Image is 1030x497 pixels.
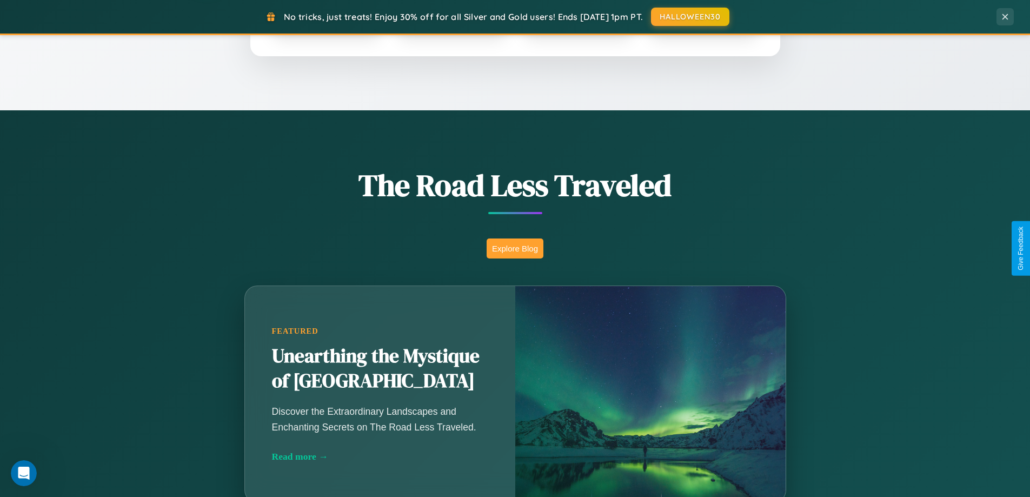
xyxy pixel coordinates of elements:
div: Give Feedback [1017,227,1025,270]
span: No tricks, just treats! Enjoy 30% off for all Silver and Gold users! Ends [DATE] 1pm PT. [284,11,643,22]
p: Discover the Extraordinary Landscapes and Enchanting Secrets on The Road Less Traveled. [272,404,488,434]
button: Explore Blog [487,238,543,259]
h2: Unearthing the Mystique of [GEOGRAPHIC_DATA] [272,344,488,394]
div: Featured [272,327,488,336]
div: Read more → [272,451,488,462]
iframe: Intercom live chat [11,460,37,486]
button: HALLOWEEN30 [651,8,729,26]
h1: The Road Less Traveled [191,164,840,206]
